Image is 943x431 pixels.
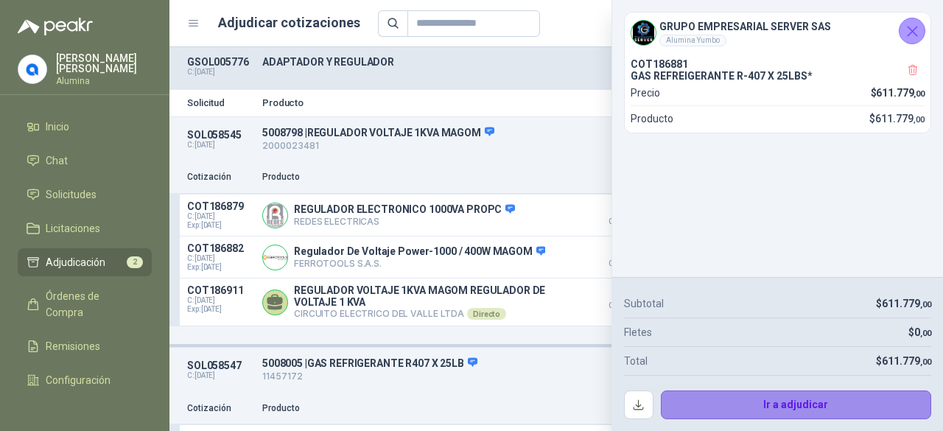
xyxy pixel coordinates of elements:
[56,53,152,74] p: [PERSON_NAME] [PERSON_NAME]
[294,245,545,259] p: Regulador De Voltaje Power-1000 / 400W MAGOM
[262,402,578,416] p: Producto
[187,402,253,416] p: Cotización
[18,18,93,35] img: Logo peakr
[263,245,287,270] img: Company Logo
[294,258,545,269] p: FERROTOOLS S.A.S.
[624,324,652,340] p: Fletes
[262,370,713,384] p: 11457172
[631,85,660,101] p: Precio
[46,186,97,203] span: Solicitudes
[262,139,713,153] p: 2000023481
[586,260,660,267] span: Crédito 30 días
[187,360,253,371] p: SOL058547
[871,85,925,101] p: $
[294,308,578,320] p: CIRCUITO ELECTRICO DEL VALLE LTDA
[187,296,253,305] span: C: [DATE]
[46,288,138,320] span: Órdenes de Compra
[876,87,925,99] span: 611.779
[262,98,713,108] p: Producto
[18,366,152,394] a: Configuración
[920,329,931,338] span: ,00
[187,212,253,221] span: C: [DATE]
[876,295,931,312] p: $
[262,126,713,139] p: 5008798 | REGULADOR VOLTAJE 1KVA MAGOM
[18,55,46,83] img: Company Logo
[875,113,925,125] span: 611.779
[262,56,713,68] p: ADAPTADOR Y REGULADOR
[882,355,931,367] span: 611.779
[914,326,931,338] span: 0
[18,147,152,175] a: Chat
[624,295,664,312] p: Subtotal
[920,357,931,367] span: ,00
[586,218,660,225] span: Crédito 30 días
[467,308,506,320] div: Directo
[18,248,152,276] a: Adjudicación2
[187,305,253,314] span: Exp: [DATE]
[661,390,932,420] button: Ir a adjudicar
[56,77,152,85] p: Alumina
[294,216,515,227] p: REDES ELECTRICAS
[187,98,253,108] p: Solicitud
[908,324,931,340] p: $
[187,221,253,230] span: Exp: [DATE]
[187,200,253,212] p: COT186879
[18,113,152,141] a: Inicio
[46,254,105,270] span: Adjudicación
[586,200,660,225] p: $ 189.210
[869,111,925,127] p: $
[46,220,100,236] span: Licitaciones
[18,282,152,326] a: Órdenes de Compra
[914,115,925,125] span: ,00
[631,111,673,127] p: Producto
[127,256,143,268] span: 2
[920,300,931,309] span: ,00
[294,284,578,308] p: REGULADOR VOLTAJE 1KVA MAGOM REGULADOR DE VOLTAJE 1 KVA
[187,141,253,150] p: C: [DATE]
[187,242,253,254] p: COT186882
[46,153,68,169] span: Chat
[187,68,253,77] p: C: [DATE]
[46,338,100,354] span: Remisiones
[586,242,660,267] p: $ 415.072
[218,13,360,33] h1: Adjudicar cotizaciones
[18,214,152,242] a: Licitaciones
[46,119,69,135] span: Inicio
[586,302,660,309] span: Crédito 60 días
[187,284,253,296] p: COT186911
[46,372,111,388] span: Configuración
[882,298,931,309] span: 611.779
[586,402,660,416] p: Precio
[18,332,152,360] a: Remisiones
[187,371,253,380] p: C: [DATE]
[586,170,660,184] p: Precio
[876,353,931,369] p: $
[187,263,253,272] span: Exp: [DATE]
[624,353,648,369] p: Total
[263,203,287,228] img: Company Logo
[187,56,253,68] p: GSOL005776
[18,181,152,209] a: Solicitudes
[262,357,713,370] p: 5008005 | GAS REFRIGERANTE R407 X 25LB
[187,254,253,263] span: C: [DATE]
[914,89,925,99] span: ,00
[586,284,660,309] p: $ 595.000
[262,170,578,184] p: Producto
[631,70,925,82] p: GAS REFREIGERANTE R-407 X 25LBS*
[631,58,925,70] p: COT186881
[294,203,515,217] p: REGULADOR ELECTRONICO 1000VA PROPC
[187,170,253,184] p: Cotización
[187,129,253,141] p: SOL058545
